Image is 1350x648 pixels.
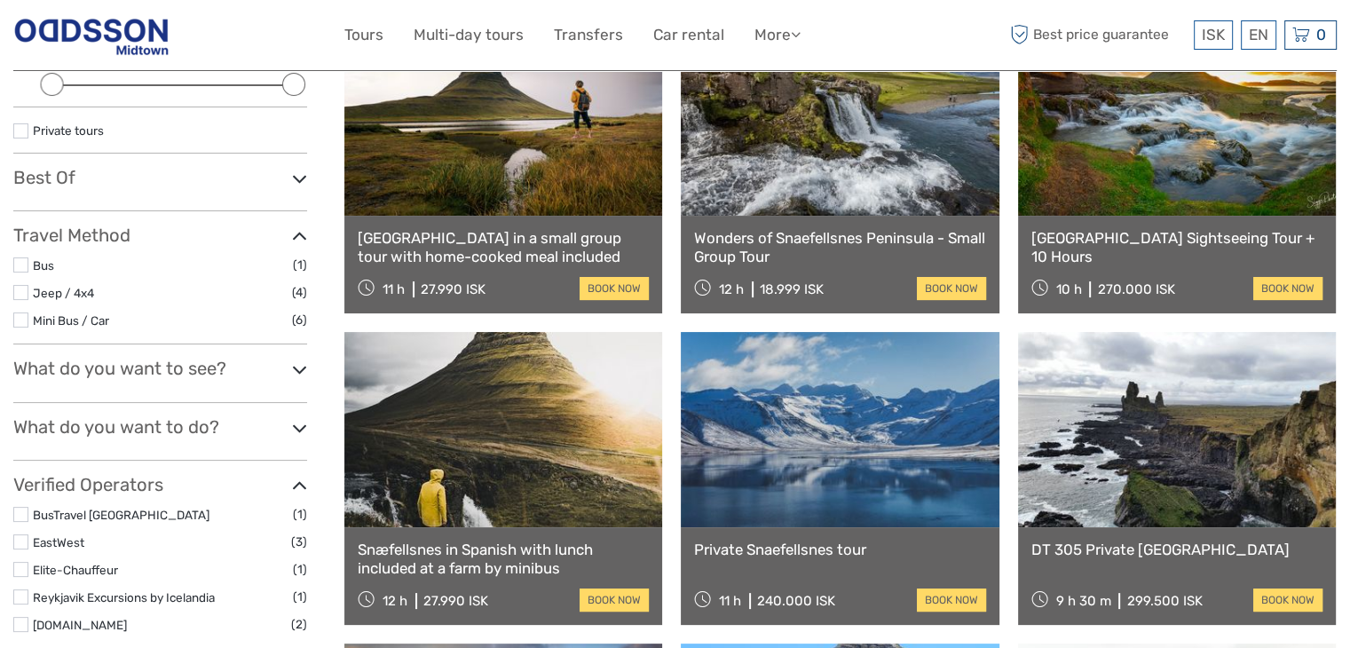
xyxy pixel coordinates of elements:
span: (1) [293,504,307,525]
a: [DOMAIN_NAME] [33,618,127,632]
a: Multi-day tours [414,22,524,48]
div: EN [1241,20,1276,50]
a: Transfers [554,22,623,48]
a: Mini Bus / Car [33,313,109,328]
a: More [754,22,801,48]
span: 11 h [719,593,741,609]
span: (1) [293,587,307,607]
a: book now [580,277,649,300]
a: [GEOGRAPHIC_DATA] in a small group tour with home-cooked meal included [358,229,649,265]
a: Private Snaefellsnes tour [694,541,985,558]
a: Reykjavik Excursions by Icelandia [33,590,215,605]
span: 10 h [1055,281,1081,297]
a: Wonders of Snaefellsnes Peninsula - Small Group Tour [694,229,985,265]
a: book now [580,589,649,612]
span: (6) [292,310,307,330]
a: Jeep / 4x4 [33,286,94,300]
a: Snæfellsnes in Spanish with lunch included at a farm by minibus [358,541,649,577]
span: (4) [292,282,307,303]
h3: What do you want to do? [13,416,307,438]
a: EastWest [33,535,84,549]
a: Private tours [33,123,104,138]
span: ISK [1202,26,1225,43]
a: [GEOGRAPHIC_DATA] Sightseeing Tour + 10 Hours [1031,229,1322,265]
h3: Best Of [13,167,307,188]
span: (2) [291,614,307,635]
a: book now [1253,277,1322,300]
span: Best price guarantee [1006,20,1189,50]
span: 9 h 30 m [1055,593,1110,609]
p: We're away right now. Please check back later! [25,31,201,45]
a: book now [917,277,986,300]
a: Bus [33,258,54,273]
button: Open LiveChat chat widget [204,28,225,49]
span: 0 [1314,26,1329,43]
div: 18.999 ISK [760,281,824,297]
span: (1) [293,255,307,275]
div: 27.990 ISK [421,281,486,297]
a: BusTravel [GEOGRAPHIC_DATA] [33,508,209,522]
div: 240.000 ISK [757,593,835,609]
span: (3) [291,532,307,552]
span: (1) [293,559,307,580]
div: 270.000 ISK [1097,281,1174,297]
a: DT 305 Private [GEOGRAPHIC_DATA] [1031,541,1322,558]
a: Car rental [653,22,724,48]
div: 299.500 ISK [1126,593,1202,609]
a: book now [917,589,986,612]
a: Tours [344,22,383,48]
h3: Travel Method [13,225,307,246]
img: Reykjavik Residence [13,13,170,57]
div: 27.990 ISK [423,593,488,609]
a: book now [1253,589,1322,612]
h3: What do you want to see? [13,358,307,379]
h3: Verified Operators [13,474,307,495]
span: 12 h [383,593,407,609]
span: 12 h [719,281,744,297]
span: 11 h [383,281,405,297]
a: Elite-Chauffeur [33,563,118,577]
